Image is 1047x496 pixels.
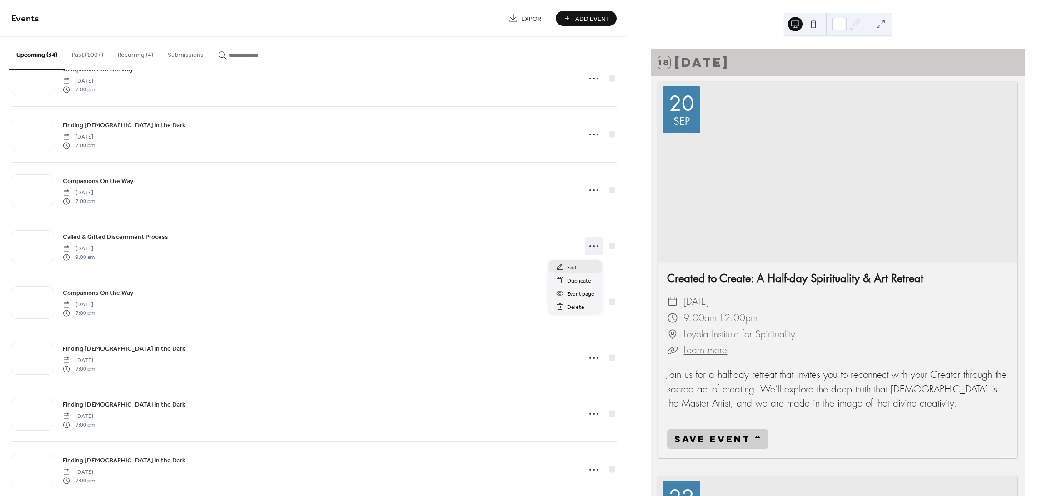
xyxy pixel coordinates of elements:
[521,14,545,24] span: Export
[667,271,923,285] a: Created to Create: A Half-day Spirituality & Art Retreat
[683,344,727,356] a: Learn more
[63,189,95,197] span: [DATE]
[683,326,795,342] span: Loyola Institute for Spirituality
[683,310,717,326] span: 9:00am
[63,232,168,242] a: Called & Gifted Discernment Process
[63,233,168,242] span: Called & Gifted Discernment Process
[63,176,133,186] a: Companions On the Way
[63,253,95,261] span: 9:00 am
[575,14,610,24] span: Add Event
[63,344,185,354] span: Finding [DEMOGRAPHIC_DATA] in the Dark
[63,412,95,421] span: [DATE]
[669,93,694,114] div: 20
[63,301,95,309] span: [DATE]
[658,367,1017,411] div: Join us for a half-day retreat that invites you to reconnect with your Creator through the sacred...
[63,85,95,94] span: 7:00 pm
[667,326,678,342] div: ​
[667,429,768,449] button: Save event
[63,365,95,373] span: 7:00 pm
[63,77,95,85] span: [DATE]
[65,37,110,69] button: Past (100+)
[673,116,690,127] div: Sep
[110,37,160,69] button: Recurring (4)
[63,309,95,317] span: 7:00 pm
[63,468,95,476] span: [DATE]
[63,421,95,429] span: 7:00 pm
[63,133,95,141] span: [DATE]
[63,476,95,485] span: 7:00 pm
[683,293,709,310] span: [DATE]
[160,37,211,69] button: Submissions
[667,342,678,358] div: ​
[567,276,591,286] span: Duplicate
[717,310,718,326] span: -
[63,399,185,410] a: Finding [DEMOGRAPHIC_DATA] in the Dark
[765,54,922,70] div: Upcoming events
[63,288,133,298] span: Companions On the Way
[63,288,133,298] a: Companions On the Way
[9,37,65,70] button: Upcoming (34)
[63,245,95,253] span: [DATE]
[63,121,185,130] span: Finding [DEMOGRAPHIC_DATA] in the Dark
[567,303,584,312] span: Delete
[567,263,577,273] span: Edit
[63,400,185,410] span: Finding [DEMOGRAPHIC_DATA] in the Dark
[63,455,185,466] a: Finding [DEMOGRAPHIC_DATA] in the Dark
[63,343,185,354] a: Finding [DEMOGRAPHIC_DATA] in the Dark
[63,141,95,149] span: 7:00 pm
[567,289,594,299] span: Event page
[63,357,95,365] span: [DATE]
[63,120,185,130] a: Finding [DEMOGRAPHIC_DATA] in the Dark
[718,310,758,326] span: 12:00pm
[667,293,678,310] div: ​
[667,310,678,326] div: ​
[63,177,133,186] span: Companions On the Way
[11,10,39,28] span: Events
[502,11,552,26] a: Export
[63,197,95,205] span: 7:00 pm
[556,11,617,26] button: Add Event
